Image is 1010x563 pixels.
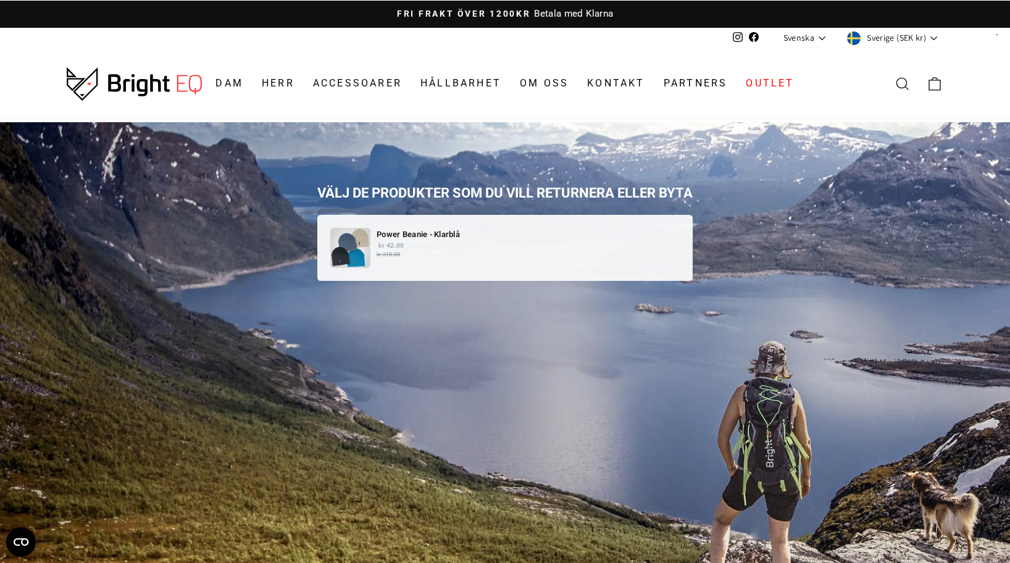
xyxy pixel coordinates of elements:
[252,72,304,96] a: Herr
[397,9,531,19] span: Fri frakt över 1200kr
[304,72,411,96] a: Accessoarer
[6,527,36,557] button: Open CMP widget
[783,32,814,44] span: Svenska
[531,8,613,19] span: Betala med Klarna
[737,72,803,96] a: Outlet
[411,72,511,96] a: Hållbarhet
[654,72,737,96] a: Partners
[844,28,943,48] button: Sverige (SEK kr)
[511,72,578,96] a: Om oss
[377,241,680,259] p: kr 42.00
[377,228,680,241] p: Power Beanie - Klarblå
[206,72,252,96] a: Dam
[780,28,832,47] button: Svenska
[330,228,370,268] img: pwrbeanie-all-02.jpg
[578,72,654,96] a: Kontakt
[861,32,926,44] span: Sverige (SEK kr)
[317,184,693,202] h1: Välj de produkter som du vill returnera eller byta
[206,72,803,96] ul: Primary
[377,251,400,257] strike: kr 210.00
